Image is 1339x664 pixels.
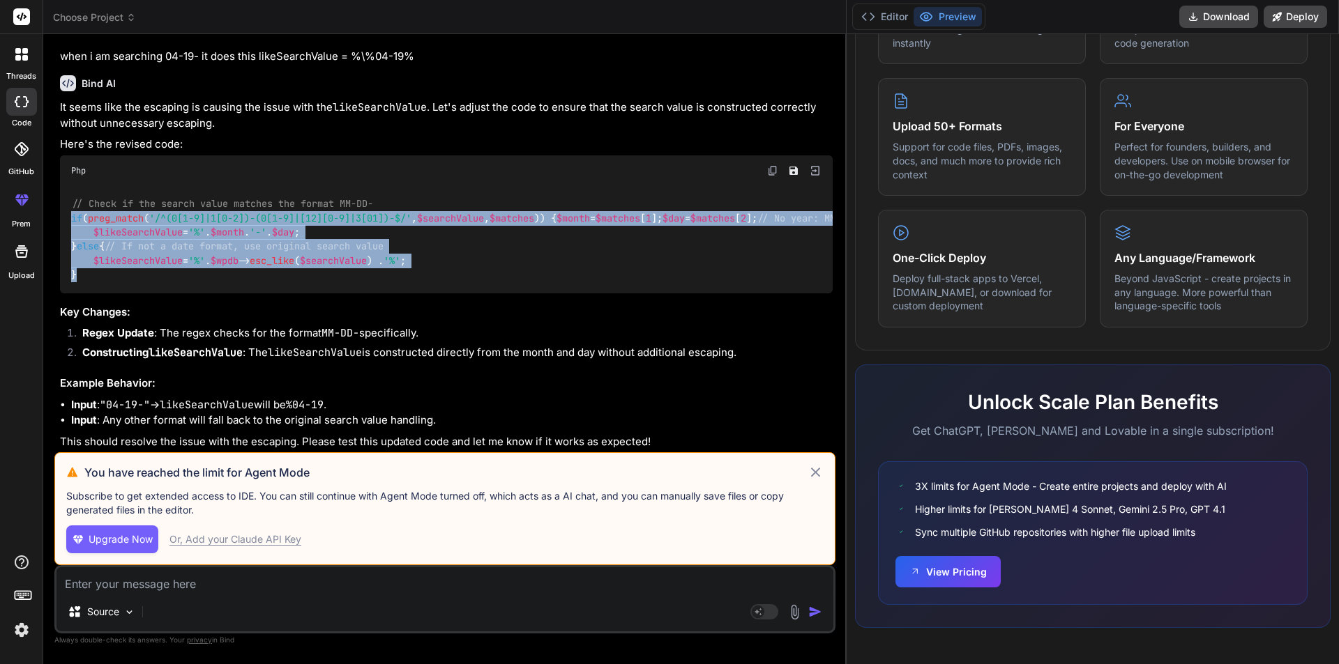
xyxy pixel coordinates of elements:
code: "04-19-" [100,398,150,412]
span: $searchValue [300,254,367,267]
code: likeSearchValue [149,346,243,360]
strong: Regex Update [82,326,154,339]
p: This should resolve the issue with the escaping. Please test this updated code and let me know if... [60,434,833,450]
li: : The is constructed directly from the month and day without additional escaping. [71,345,833,364]
span: Higher limits for [PERSON_NAME] 4 Sonnet, Gemini 2.5 Pro, GPT 4.1 [915,502,1225,516]
li: : Any other format will fall back to the original search value handling. [71,412,833,428]
p: Here's the revised code: [60,137,833,153]
strong: Input [71,413,97,426]
span: '/^(0[1-9]|1[0-2])-(0[1-9]|[12][0-9]|3[01])-$/' [149,212,411,224]
span: preg_match [88,212,144,224]
span: esc_like [250,254,294,267]
label: threads [6,70,36,82]
button: Editor [856,7,914,26]
img: Open in Browser [809,164,822,177]
span: // Check if the search value matches the format MM-DD- [72,198,373,210]
img: attachment [787,604,803,620]
button: Download [1179,6,1258,28]
p: Source [87,605,119,619]
span: Upgrade Now [89,532,153,546]
span: $day [272,226,294,238]
code: MM-DD- [321,326,359,340]
img: icon [808,605,822,619]
button: Preview [914,7,982,26]
span: 2 [741,212,746,224]
span: '%' [188,254,205,267]
code: likeSearchValue [268,346,362,360]
span: Choose Project [53,10,136,24]
span: '%' [384,254,400,267]
span: else [77,240,99,253]
li: : → will be . [71,397,833,413]
img: Pick Models [123,606,135,618]
h4: Any Language/Framework [1114,249,1293,266]
span: Php [71,165,86,176]
p: Deploy full-stack apps to Vercel, [DOMAIN_NAME], or download for custom deployment [893,272,1071,313]
span: $matches [690,212,735,224]
span: // No year: MM-DD- -> search for any year with MM-DD [757,212,1047,224]
span: $wpdb [211,254,239,267]
h4: One-Click Deploy [893,249,1071,266]
code: likeSearchValue [160,398,254,412]
p: It seems like the escaping is causing the issue with the . Let's adjust the code to ensure that t... [60,100,833,131]
p: when i am searching 04-19- it does this likeSearchValue = %\%04-19% [60,49,833,65]
p: Subscribe to get extended access to IDE. You can still continue with Agent Mode turned off, which... [66,489,824,517]
label: code [12,117,31,129]
span: $matches [490,212,534,224]
span: $matches [596,212,640,224]
p: Always double-check its answers. Your in Bind [54,633,835,647]
button: Save file [784,161,803,180]
strong: Input [71,398,97,411]
span: // If not a date format, use original search value [105,240,384,253]
span: 1 [646,212,651,224]
h3: You have reached the limit for Agent Mode [84,464,808,481]
span: 3X limits for Agent Mode - Create entire projects and deploy with AI [915,479,1227,493]
span: '%' [188,226,205,238]
span: $searchValue [417,212,484,224]
p: Perfect for founders, builders, and developers. Use on mobile browser for on-the-go development [1114,140,1293,181]
label: GitHub [8,166,34,178]
h4: Upload 50+ Formats [893,118,1071,134]
span: '-' [250,226,266,238]
span: $day [663,212,685,224]
strong: Constructing [82,346,243,359]
li: : The regex checks for the format specifically. [71,325,833,345]
div: Or, Add your Claude API Key [169,532,301,546]
span: $likeSearchValue [93,254,183,267]
span: if [71,212,82,224]
span: Sync multiple GitHub repositories with higher file upload limits [915,525,1195,539]
img: settings [10,618,33,642]
button: View Pricing [895,556,1001,587]
p: Support for code files, PDFs, images, docs, and much more to provide rich context [893,140,1071,181]
label: prem [12,218,31,230]
span: privacy [187,635,212,644]
h6: Bind AI [82,77,116,91]
h4: For Everyone [1114,118,1293,134]
h3: Example Behavior: [60,376,833,392]
button: Deploy [1264,6,1327,28]
h3: Key Changes: [60,304,833,321]
p: Beyond JavaScript - create projects in any language. More powerful than language-specific tools [1114,272,1293,313]
span: $likeSearchValue [93,226,183,238]
label: Upload [8,270,35,281]
h2: Unlock Scale Plan Benefits [878,387,1308,417]
code: %04-19 [286,398,324,412]
img: copy [767,165,778,176]
code: ( ( , , )) { = [ ]; = [ ]; = . . . ; } { = . -> ( ) . ; } [71,196,1047,282]
span: $month [557,212,590,224]
p: Get ChatGPT, [PERSON_NAME] and Lovable in a single subscription! [878,422,1308,439]
button: Upgrade Now [66,525,158,553]
span: $month [211,226,244,238]
code: likeSearchValue [333,100,427,114]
